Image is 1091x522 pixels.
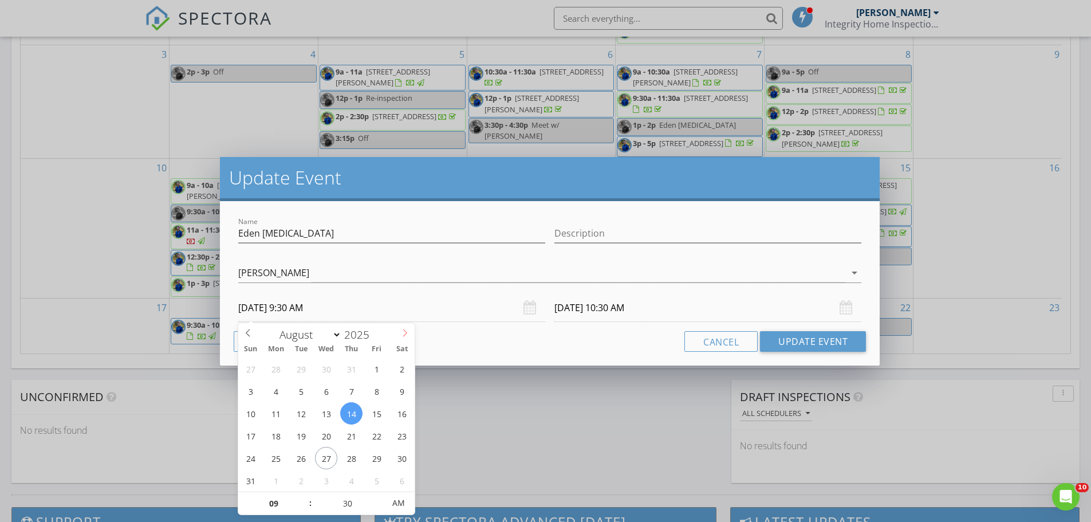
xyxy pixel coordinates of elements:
[265,402,287,425] span: August 11, 2025
[289,346,314,353] span: Tue
[340,447,363,469] span: August 28, 2025
[365,402,388,425] span: August 15, 2025
[234,331,305,352] button: Delete
[309,492,312,515] span: :
[365,380,388,402] span: August 8, 2025
[365,447,388,469] span: August 29, 2025
[389,346,415,353] span: Sat
[239,402,262,425] span: August 10, 2025
[391,358,413,380] span: August 2, 2025
[315,469,337,492] span: September 3, 2025
[265,380,287,402] span: August 4, 2025
[238,294,545,322] input: Select date
[760,331,866,352] button: Update Event
[263,346,289,353] span: Mon
[229,166,871,189] h2: Update Event
[1052,483,1080,511] iframe: Intercom live chat
[315,425,337,447] span: August 20, 2025
[239,425,262,447] span: August 17, 2025
[365,469,388,492] span: September 5, 2025
[383,492,414,515] span: Click to toggle
[239,447,262,469] span: August 24, 2025
[290,402,312,425] span: August 12, 2025
[391,425,413,447] span: August 23, 2025
[239,380,262,402] span: August 3, 2025
[265,469,287,492] span: September 1, 2025
[391,469,413,492] span: September 6, 2025
[265,425,287,447] span: August 18, 2025
[339,346,364,353] span: Thu
[340,358,363,380] span: July 31, 2025
[315,380,337,402] span: August 6, 2025
[364,346,389,353] span: Fri
[1076,483,1089,492] span: 10
[340,380,363,402] span: August 7, 2025
[848,266,861,280] i: arrow_drop_down
[315,402,337,425] span: August 13, 2025
[315,447,337,469] span: August 27, 2025
[238,346,263,353] span: Sun
[391,447,413,469] span: August 30, 2025
[290,358,312,380] span: July 29, 2025
[290,380,312,402] span: August 5, 2025
[265,447,287,469] span: August 25, 2025
[365,358,388,380] span: August 1, 2025
[684,331,758,352] button: Cancel
[290,469,312,492] span: September 2, 2025
[391,402,413,425] span: August 16, 2025
[554,294,861,322] input: Select date
[290,447,312,469] span: August 26, 2025
[265,358,287,380] span: July 28, 2025
[340,469,363,492] span: September 4, 2025
[315,358,337,380] span: July 30, 2025
[340,402,363,425] span: August 14, 2025
[365,425,388,447] span: August 22, 2025
[341,327,379,342] input: Year
[239,358,262,380] span: July 27, 2025
[239,469,262,492] span: August 31, 2025
[340,425,363,447] span: August 21, 2025
[314,346,339,353] span: Wed
[238,268,309,278] div: [PERSON_NAME]
[290,425,312,447] span: August 19, 2025
[391,380,413,402] span: August 9, 2025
